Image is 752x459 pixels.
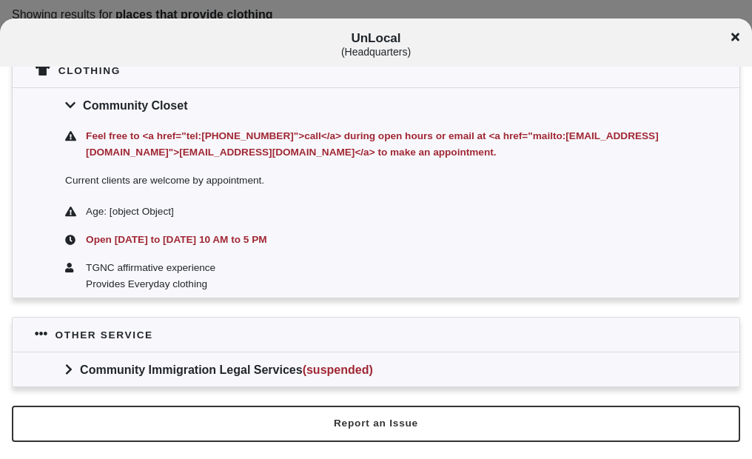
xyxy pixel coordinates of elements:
[303,363,373,376] span: (suspended)
[86,204,687,220] div: Age: [object Object]
[86,276,687,292] div: Provides Everyday clothing
[13,167,739,198] div: Current clients are welcome by appointment.
[86,260,687,276] div: TGNC affirmative experience
[83,128,687,161] div: Feel free to <a href="tel:[PHONE_NUMBER]">call</a> during open hours or email at <a href="mailto:...
[58,63,121,78] div: Clothing
[12,406,740,441] button: Report an Issue
[83,232,687,248] div: Open [DATE] to [DATE] 10 AM to 5 PM
[55,327,152,343] div: Other service
[64,31,688,58] span: UnLocal
[64,46,688,58] div: ( Headquarters )
[13,352,739,386] div: Community Immigration Legal Services(suspended)
[13,87,739,122] div: Community Closet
